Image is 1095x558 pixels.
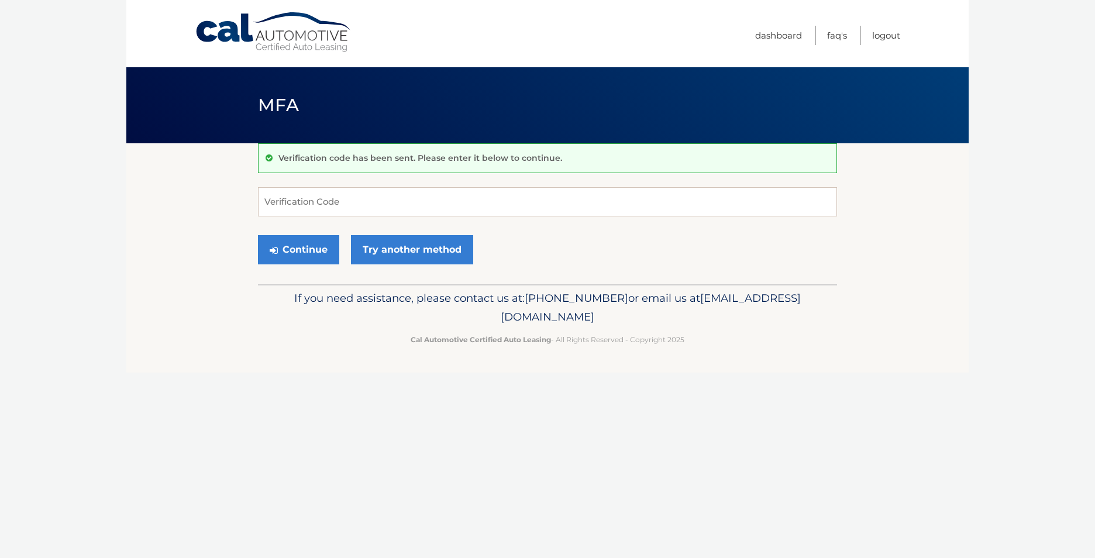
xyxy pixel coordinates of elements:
p: If you need assistance, please contact us at: or email us at [266,289,829,326]
span: [PHONE_NUMBER] [525,291,628,305]
a: Cal Automotive [195,12,353,53]
p: Verification code has been sent. Please enter it below to continue. [278,153,562,163]
input: Verification Code [258,187,837,216]
a: Try another method [351,235,473,264]
strong: Cal Automotive Certified Auto Leasing [411,335,551,344]
span: [EMAIL_ADDRESS][DOMAIN_NAME] [501,291,801,323]
button: Continue [258,235,339,264]
a: Logout [872,26,900,45]
a: Dashboard [755,26,802,45]
a: FAQ's [827,26,847,45]
p: - All Rights Reserved - Copyright 2025 [266,333,829,346]
span: MFA [258,94,299,116]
